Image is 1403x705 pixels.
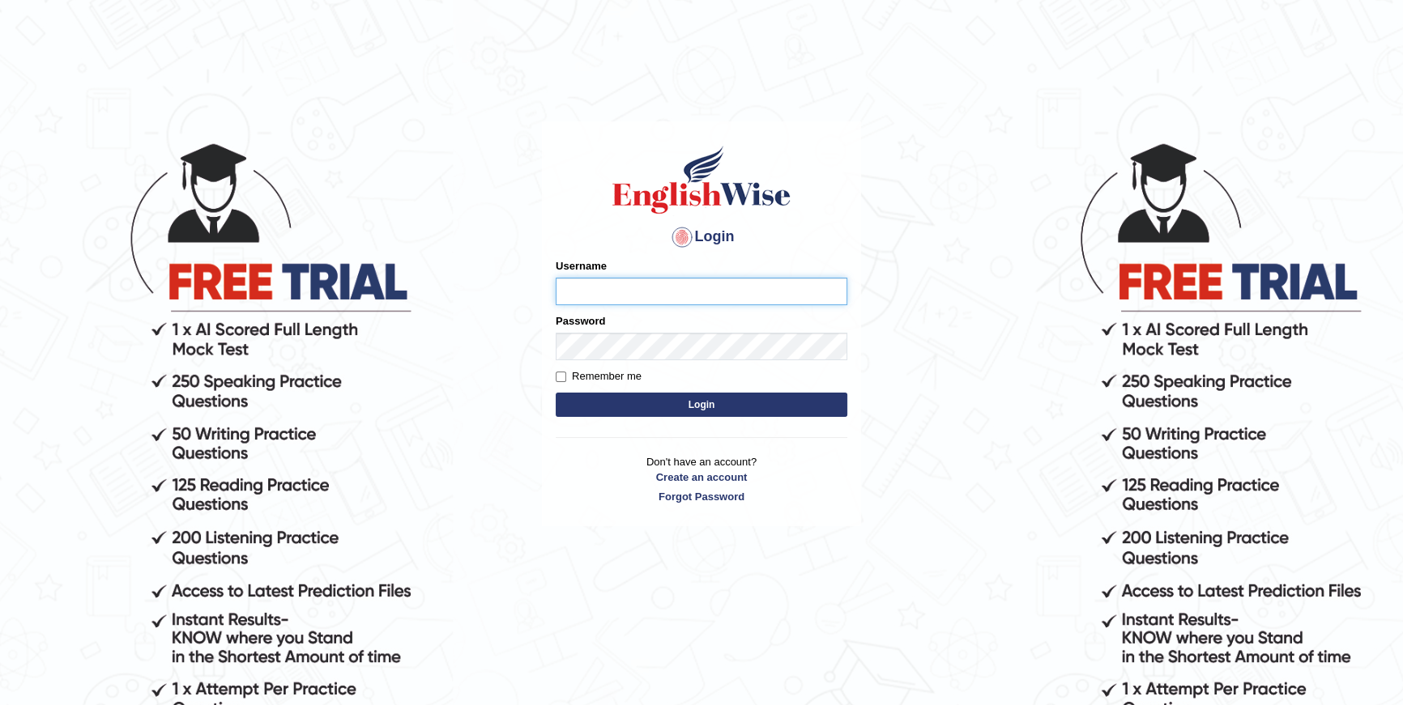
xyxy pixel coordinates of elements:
label: Username [556,258,607,274]
img: Logo of English Wise sign in for intelligent practice with AI [609,143,794,216]
a: Forgot Password [556,489,847,504]
label: Password [556,313,605,329]
p: Don't have an account? [556,454,847,504]
input: Remember me [556,372,566,382]
label: Remember me [556,368,642,384]
button: Login [556,393,847,417]
h4: Login [556,224,847,250]
a: Create an account [556,469,847,485]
